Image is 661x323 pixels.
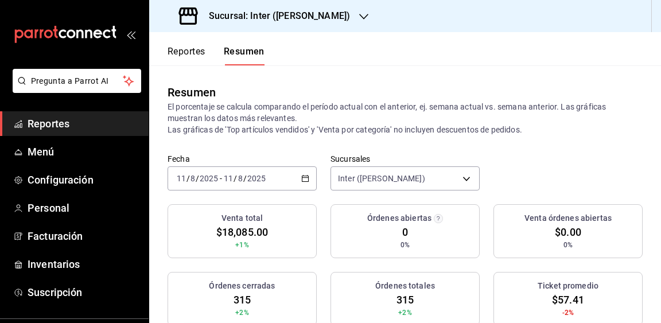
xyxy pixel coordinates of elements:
label: Fecha [168,155,317,163]
span: 0% [401,240,410,250]
p: El porcentaje se calcula comparando el período actual con el anterior, ej. semana actual vs. sema... [168,101,643,135]
span: Reportes [28,116,139,131]
span: Facturación [28,228,139,244]
span: Inter ([PERSON_NAME]) [338,173,425,184]
span: Suscripción [28,285,139,300]
span: $18,085.00 [216,224,268,240]
h3: Venta órdenes abiertas [524,212,612,224]
span: 0% [563,240,573,250]
h3: Sucursal: Inter ([PERSON_NAME]) [200,9,350,23]
h3: Ticket promedio [538,280,598,292]
div: Resumen [168,84,216,101]
input: -- [176,174,186,183]
span: 315 [234,292,251,308]
h3: Venta total [221,212,263,224]
input: ---- [247,174,266,183]
span: Pregunta a Parrot AI [31,75,123,87]
span: Personal [28,200,139,216]
span: $0.00 [555,224,581,240]
span: Configuración [28,172,139,188]
input: -- [238,174,243,183]
button: open_drawer_menu [126,30,135,39]
span: / [243,174,247,183]
h3: Órdenes abiertas [367,212,431,224]
span: +1% [235,240,248,250]
input: -- [190,174,196,183]
button: Pregunta a Parrot AI [13,69,141,93]
span: -2% [562,308,574,318]
a: Pregunta a Parrot AI [8,83,141,95]
input: ---- [199,174,219,183]
h3: Órdenes cerradas [209,280,275,292]
input: -- [223,174,234,183]
span: / [196,174,199,183]
span: Menú [28,144,139,159]
button: Reportes [168,46,205,65]
h3: Órdenes totales [375,280,435,292]
span: 315 [396,292,414,308]
div: navigation tabs [168,46,265,65]
span: / [234,174,237,183]
span: Inventarios [28,256,139,272]
label: Sucursales [330,155,480,163]
span: - [220,174,222,183]
span: 0 [402,224,408,240]
span: $57.41 [552,292,584,308]
span: / [186,174,190,183]
span: +2% [398,308,411,318]
button: Resumen [224,46,265,65]
span: +2% [235,308,248,318]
